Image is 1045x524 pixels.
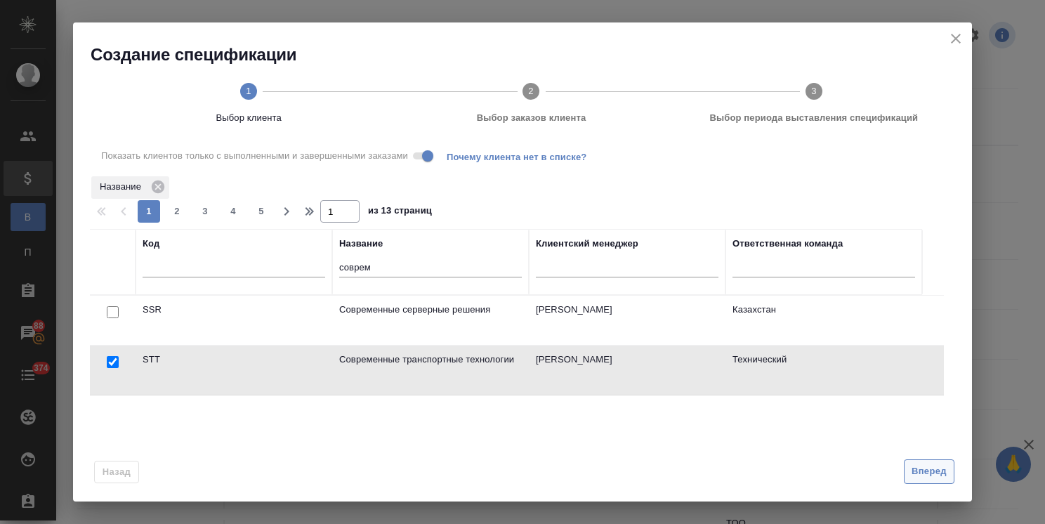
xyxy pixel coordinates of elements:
[166,200,188,223] button: 2
[136,296,332,345] td: SSR
[91,176,169,199] div: Название
[91,44,972,66] h2: Создание спецификации
[136,346,332,395] td: STT
[246,86,251,96] text: 1
[536,237,638,251] div: Клиентский менеджер
[143,237,159,251] div: Код
[101,149,408,163] span: Показать клиентов только с выполненными и завершенными заказами
[194,204,216,218] span: 3
[447,150,598,162] span: Почему клиента нет в списке?
[529,346,725,395] td: [PERSON_NAME]
[339,303,522,317] p: Современные серверные решения
[166,204,188,218] span: 2
[100,180,146,194] p: Название
[194,200,216,223] button: 3
[529,296,725,345] td: [PERSON_NAME]
[678,111,949,125] span: Выбор периода выставления спецификаций
[945,28,966,49] button: close
[725,346,922,395] td: Технический
[395,111,666,125] span: Выбор заказов клиента
[732,237,843,251] div: Ответственная команда
[529,86,534,96] text: 2
[250,200,272,223] button: 5
[250,204,272,218] span: 5
[912,464,947,480] span: Вперед
[339,237,383,251] div: Название
[368,202,432,223] span: из 13 страниц
[904,459,954,484] button: Вперед
[725,296,922,345] td: Казахстан
[811,86,816,96] text: 3
[339,353,522,367] p: Современные транспортные технологии
[222,200,244,223] button: 4
[113,111,384,125] span: Выбор клиента
[222,204,244,218] span: 4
